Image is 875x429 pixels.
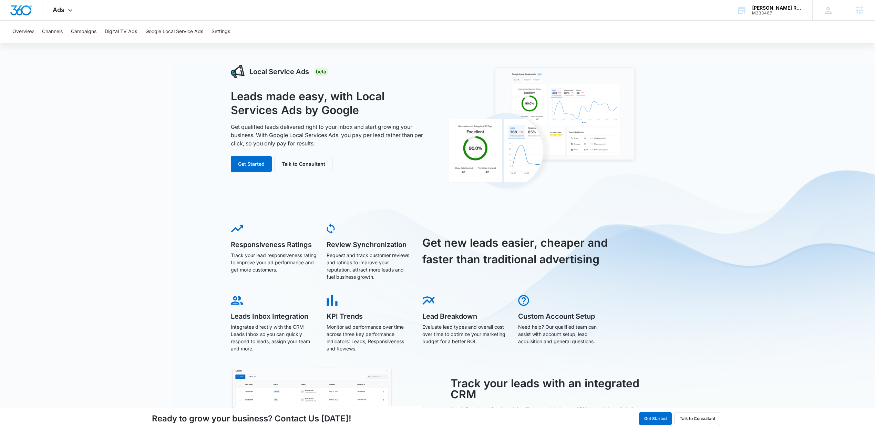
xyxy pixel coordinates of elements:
[145,21,203,43] button: Google Local Service Ads
[249,67,309,77] h3: Local Service Ads
[212,21,230,43] button: Settings
[422,313,508,320] h5: Lead Breakdown
[231,241,317,248] h5: Responsiveness Ratings
[42,21,63,43] button: Channels
[275,156,332,172] button: Talk to Consultant
[451,378,644,400] h3: Track your leads with an integrated CRM
[231,323,317,352] p: Integrates directly with the CRM Leads Inbox so you can quickly respond to leads, assign your tea...
[53,6,64,13] span: Ads
[518,313,604,320] h5: Custom Account Setup
[422,235,616,268] h3: Get new leads easier, cheaper and faster than traditional advertising
[327,313,413,320] h5: KPI Trends
[105,21,137,43] button: Digital TV Ads
[314,68,328,76] div: Beta
[231,123,430,147] p: Get qualified leads delivered right to your inbox and start growing your business. With Google Lo...
[12,21,34,43] button: Overview
[231,313,317,320] h5: Leads Inbox Integration
[71,21,96,43] button: Campaigns
[752,11,802,16] div: account id
[639,412,672,425] button: Get Started
[231,90,430,117] h1: Leads made easy, with Local Services Ads by Google
[752,5,802,11] div: account name
[152,412,351,425] h4: Ready to grow your business? Contact Us [DATE]!
[327,323,413,352] p: Monitor ad performance over time across three key performance indicators: Leads, Responsiveness a...
[231,156,272,172] button: Get Started
[327,241,413,248] h5: Review Synchronization
[327,252,413,280] p: Request and track customer reviews and ratings to improve your reputation, attract more leads and...
[231,252,317,273] p: Track your lead responsiveness rating to improve your ad performance and get more customers.
[422,323,508,345] p: Evaluate lead types and overall cost over time to optimize your marketing budget for a better ROI.
[675,412,720,425] button: Talk to Consultant
[518,323,604,345] p: Need help? Our qualified team can assist with account setup, lead acquisition and general questions.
